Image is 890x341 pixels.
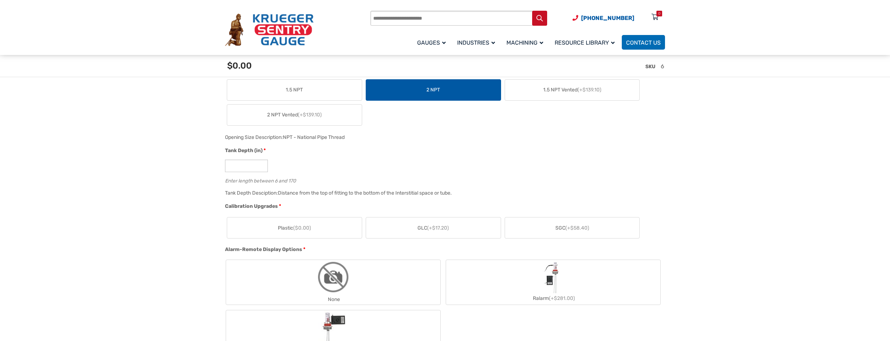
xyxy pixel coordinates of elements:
[278,224,311,232] span: Plastic
[267,111,322,119] span: 2 NPT Vented
[293,225,311,231] span: ($0.00)
[426,86,440,94] span: 2 NPT
[577,87,601,93] span: (+$139.10)
[225,147,262,154] span: Tank Depth (in)
[225,176,661,183] div: Enter length between 6 and 170
[427,225,449,231] span: (+$17.20)
[226,260,440,305] label: None
[457,39,495,46] span: Industries
[264,147,266,154] abbr: required
[645,64,655,70] span: SKU
[581,15,634,21] span: [PHONE_NUMBER]
[303,246,305,253] abbr: required
[502,34,550,51] a: Machining
[555,39,615,46] span: Resource Library
[279,202,281,210] abbr: required
[658,11,660,16] div: 0
[413,34,453,51] a: Gauges
[506,39,543,46] span: Machining
[543,86,601,94] span: 1.5 NPT Vented
[226,294,440,305] div: None
[453,34,502,51] a: Industries
[225,246,302,252] span: Alarm-Remote Display Options
[549,295,575,301] span: (+$281.00)
[572,14,634,22] a: Phone Number (920) 434-8860
[550,34,622,51] a: Resource Library
[626,39,661,46] span: Contact Us
[446,293,660,304] div: Ralarm
[555,224,589,232] span: SGC
[622,35,665,50] a: Contact Us
[283,134,345,140] div: NPT - National Pipe Thread
[417,39,446,46] span: Gauges
[225,190,278,196] span: Tank Depth Desciption:
[298,112,322,118] span: (+$139.10)
[661,63,664,70] span: 6
[417,224,449,232] span: GLC
[225,14,314,46] img: Krueger Sentry Gauge
[278,190,452,196] div: Distance from the top of fitting to the bottom of the Interstitial space or tube.
[286,86,303,94] span: 1.5 NPT
[446,261,660,304] label: Ralarm
[565,225,589,231] span: (+$58.40)
[225,203,278,209] span: Calibration Upgrades
[225,134,283,140] span: Opening Size Description:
